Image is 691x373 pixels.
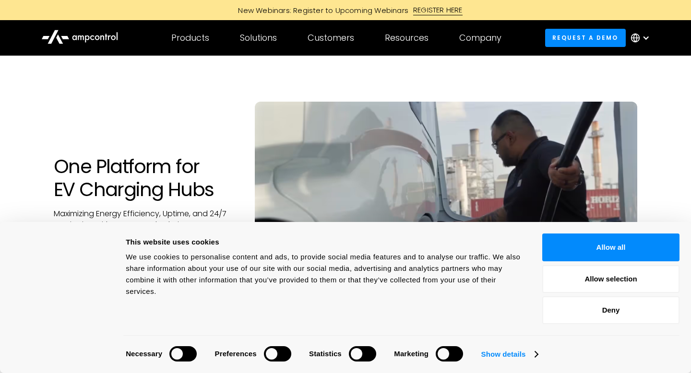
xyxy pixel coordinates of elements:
[54,209,236,230] p: Maximizing Energy Efficiency, Uptime, and 24/7 Monitoring with Ampcontrol Solutions
[228,5,413,15] div: New Webinars: Register to Upcoming Webinars
[385,33,429,43] div: Resources
[459,33,501,43] div: Company
[54,155,236,201] h1: One Platform for EV Charging Hubs
[542,265,679,293] button: Allow selection
[394,350,429,358] strong: Marketing
[308,33,354,43] div: Customers
[126,236,521,248] div: This website uses cookies
[171,33,209,43] div: Products
[126,251,521,297] div: We use cookies to personalise content and ads, to provide social media features and to analyse ou...
[126,350,162,358] strong: Necessary
[240,33,277,43] div: Solutions
[130,5,561,15] a: New Webinars: Register to Upcoming WebinarsREGISTER HERE
[215,350,257,358] strong: Preferences
[542,233,679,261] button: Allow all
[481,347,538,361] a: Show details
[309,350,342,358] strong: Statistics
[545,29,626,47] a: Request a demo
[542,296,679,324] button: Deny
[413,5,463,15] div: REGISTER HERE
